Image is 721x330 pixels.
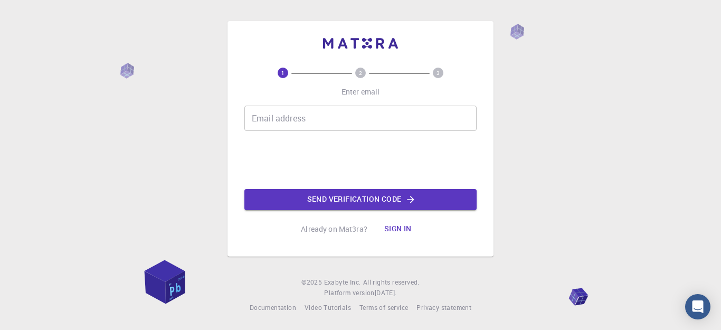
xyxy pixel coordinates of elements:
[375,288,397,297] span: [DATE] .
[359,303,408,313] a: Terms of service
[281,69,284,77] text: 1
[324,277,361,288] a: Exabyte Inc.
[305,303,351,313] a: Video Tutorials
[341,87,380,97] p: Enter email
[359,303,408,312] span: Terms of service
[363,277,420,288] span: All rights reserved.
[301,277,324,288] span: © 2025
[685,294,710,319] div: Open Intercom Messenger
[324,278,361,286] span: Exabyte Inc.
[324,288,374,298] span: Platform version
[416,303,471,313] a: Privacy statement
[301,224,367,234] p: Already on Mat3ra?
[437,69,440,77] text: 3
[375,288,397,298] a: [DATE].
[250,303,296,312] span: Documentation
[244,189,477,210] button: Send verification code
[416,303,471,312] span: Privacy statement
[280,139,441,181] iframe: reCAPTCHA
[359,69,362,77] text: 2
[250,303,296,313] a: Documentation
[305,303,351,312] span: Video Tutorials
[376,219,420,240] button: Sign in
